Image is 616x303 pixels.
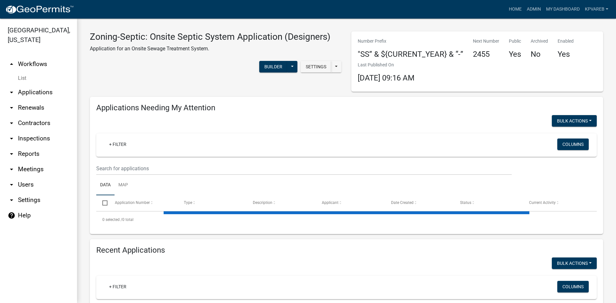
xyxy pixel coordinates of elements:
[178,195,247,211] datatable-header-cell: Type
[558,50,574,59] h4: Yes
[96,246,597,255] h4: Recent Applications
[115,175,132,196] a: Map
[509,50,521,59] h4: Yes
[454,195,523,211] datatable-header-cell: Status
[8,212,15,219] i: help
[473,50,499,59] h4: 2455
[524,3,543,15] a: Admin
[8,119,15,127] i: arrow_drop_down
[358,62,415,68] p: Last Published On
[509,38,521,45] p: Public
[96,175,115,196] a: Data
[358,73,415,82] span: [DATE] 09:16 AM
[358,50,463,59] h4: "SS” & ${CURRENT_YEAR} & “-”
[90,45,330,53] p: Application for an Onsite Sewage Treatment System.
[8,104,15,112] i: arrow_drop_down
[557,281,589,292] button: Columns
[523,195,592,211] datatable-header-cell: Current Activity
[253,200,272,205] span: Description
[552,257,597,269] button: Bulk Actions
[96,162,512,175] input: Search for applications
[582,3,611,15] a: kpvareb
[8,60,15,68] i: arrow_drop_up
[108,195,177,211] datatable-header-cell: Application Number
[301,61,331,72] button: Settings
[531,50,548,59] h4: No
[259,61,287,72] button: Builder
[104,281,132,292] a: + Filter
[96,103,597,113] h4: Applications Needing My Attention
[8,181,15,189] i: arrow_drop_down
[104,139,132,150] a: + Filter
[322,200,338,205] span: Applicant
[96,212,597,228] div: 0 total
[531,38,548,45] p: Archived
[247,195,316,211] datatable-header-cell: Description
[96,195,108,211] datatable-header-cell: Select
[184,200,192,205] span: Type
[316,195,385,211] datatable-header-cell: Applicant
[8,135,15,142] i: arrow_drop_down
[8,150,15,158] i: arrow_drop_down
[8,165,15,173] i: arrow_drop_down
[115,200,150,205] span: Application Number
[460,200,471,205] span: Status
[558,38,574,45] p: Enabled
[358,38,463,45] p: Number Prefix
[102,217,122,222] span: 0 selected /
[90,31,330,42] h3: Zoning-Septic: Onsite Septic System Application (Designers)
[529,200,556,205] span: Current Activity
[385,195,454,211] datatable-header-cell: Date Created
[8,88,15,96] i: arrow_drop_down
[8,196,15,204] i: arrow_drop_down
[543,3,582,15] a: My Dashboard
[391,200,414,205] span: Date Created
[557,139,589,150] button: Columns
[473,38,499,45] p: Next Number
[506,3,524,15] a: Home
[552,115,597,127] button: Bulk Actions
